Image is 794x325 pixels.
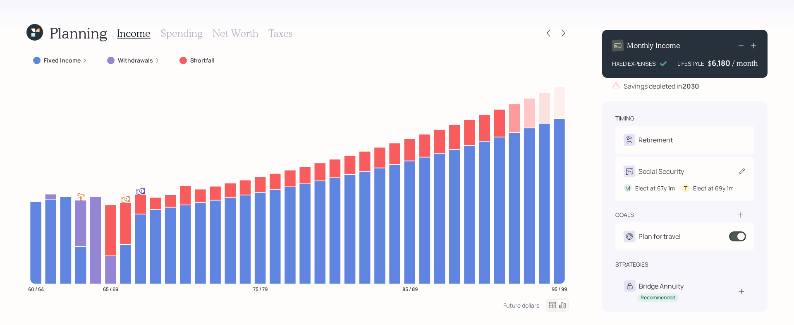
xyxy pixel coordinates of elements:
[213,27,258,39] h3: Net Worth
[639,231,681,241] div: Plan for travel
[103,285,118,292] tspan: 65 / 69
[615,211,634,219] div: goals
[712,58,732,68] div: 6,180
[615,114,634,123] div: timing
[615,260,648,269] div: strategies
[160,27,203,39] h3: Spending
[641,294,675,301] div: Recommended
[677,59,704,68] div: LIFESTYLE
[118,56,153,65] label: Withdrawals
[639,135,673,145] div: Retirement
[612,59,656,68] div: FIXED EXPENSES
[28,285,44,292] tspan: 60 / 64
[639,281,684,291] div: Bridge Annuity
[635,184,675,193] div: Elect at 67y 1m
[44,56,81,65] label: Fixed Income
[253,285,268,292] tspan: 75 / 79
[682,82,699,91] b: 2030
[682,184,690,193] div: T
[624,184,632,193] div: M
[627,41,680,50] h4: Monthly Income
[732,59,758,68] h4: / month
[50,24,107,42] h1: Planning
[708,59,712,68] h4: $
[402,285,418,292] tspan: 85 / 89
[624,81,699,91] div: Savings depleted in
[693,184,734,193] div: Elect at 69y 1m
[639,166,684,176] div: Social Security
[268,27,292,39] h3: Taxes
[503,301,539,309] div: Future dollars
[552,285,567,292] tspan: 95 / 99
[190,56,215,65] label: Shortfall
[117,27,151,39] h3: Income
